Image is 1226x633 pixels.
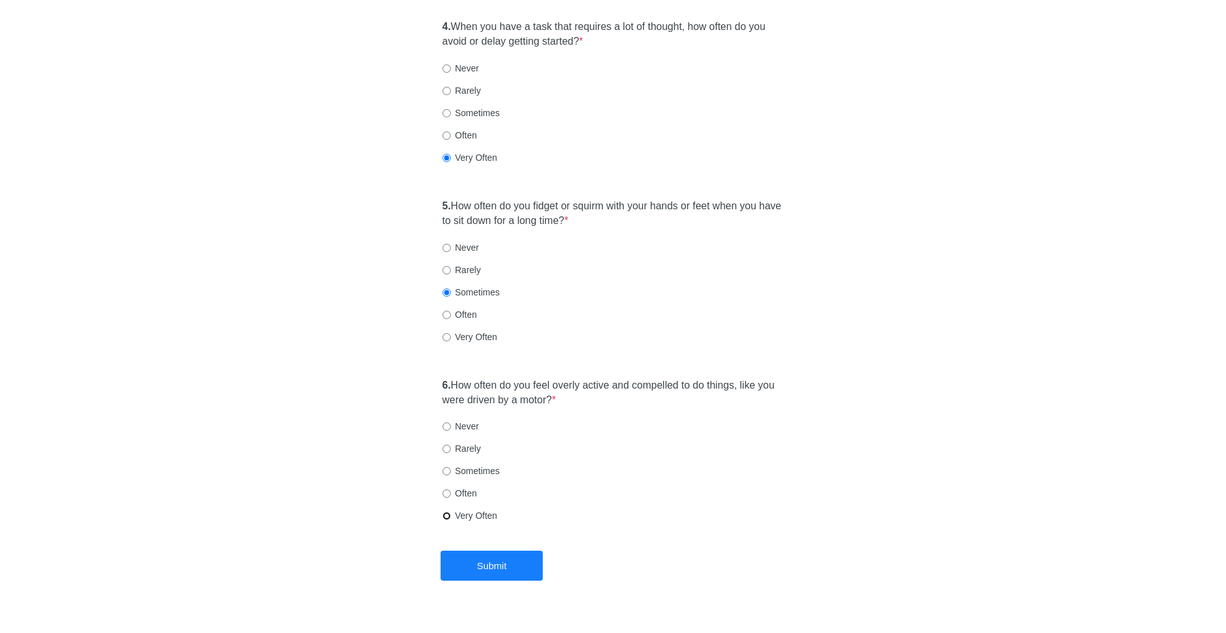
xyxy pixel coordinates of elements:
label: Never [443,420,479,433]
input: Often [443,131,451,140]
label: Often [443,129,477,142]
button: Submit [441,551,543,581]
label: How often do you fidget or squirm with your hands or feet when you have to sit down for a long time? [443,199,784,228]
label: Sometimes [443,107,500,119]
label: Very Often [443,151,497,164]
input: Often [443,311,451,319]
strong: 6. [443,380,451,391]
label: Very Often [443,331,497,343]
input: Very Often [443,154,451,162]
input: Rarely [443,445,451,453]
label: Often [443,487,477,500]
input: Sometimes [443,109,451,117]
label: When you have a task that requires a lot of thought, how often do you avoid or delay getting star... [443,20,784,49]
input: Never [443,64,451,73]
label: Very Often [443,509,497,522]
label: Sometimes [443,465,500,477]
input: Very Often [443,333,451,341]
label: Rarely [443,442,481,455]
input: Never [443,422,451,431]
input: Rarely [443,87,451,95]
label: Rarely [443,264,481,276]
label: Rarely [443,84,481,97]
label: Never [443,241,479,254]
label: Never [443,62,479,75]
input: Rarely [443,266,451,274]
strong: 4. [443,21,451,32]
label: Often [443,308,477,321]
input: Never [443,244,451,252]
input: Often [443,489,451,498]
input: Sometimes [443,467,451,475]
input: Very Often [443,512,451,520]
label: Sometimes [443,286,500,299]
label: How often do you feel overly active and compelled to do things, like you were driven by a motor? [443,378,784,408]
strong: 5. [443,200,451,211]
input: Sometimes [443,288,451,297]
